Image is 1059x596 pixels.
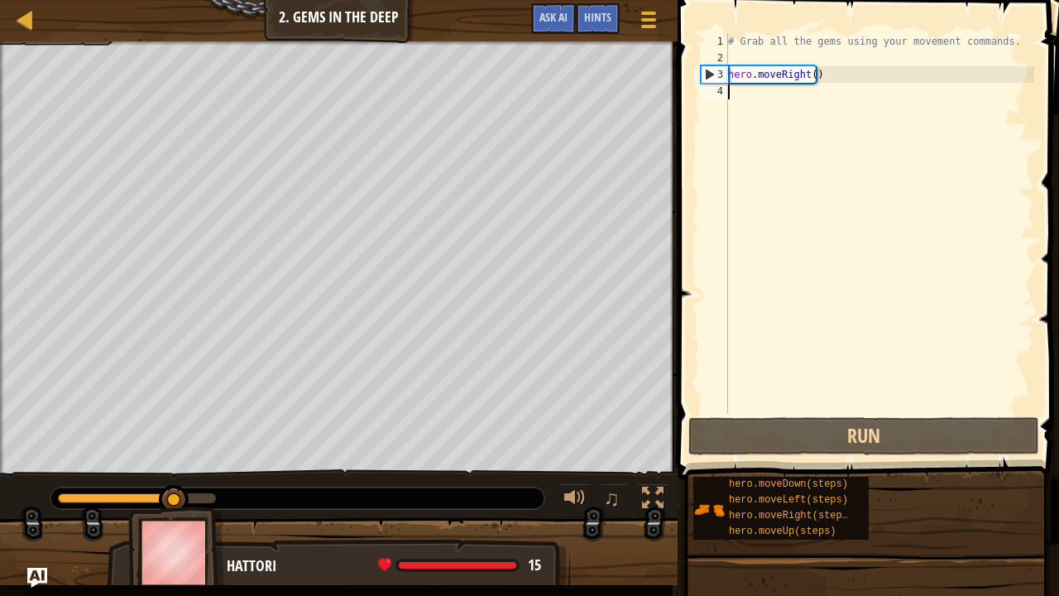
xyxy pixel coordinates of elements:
[636,483,669,517] button: Toggle fullscreen
[27,568,47,588] button: Ask AI
[701,83,728,99] div: 4
[702,66,728,83] div: 3
[729,478,848,490] span: hero.moveDown(steps)
[729,494,848,506] span: hero.moveLeft(steps)
[539,9,568,25] span: Ask AI
[378,558,541,573] div: health: 14.6 / 14.6
[603,486,620,511] span: ♫
[531,3,576,34] button: Ask AI
[729,526,836,537] span: hero.moveUp(steps)
[688,417,1039,455] button: Run
[628,3,669,42] button: Show game menu
[584,9,611,25] span: Hints
[558,483,592,517] button: Adjust volume
[600,483,628,517] button: ♫
[693,494,725,526] img: portrait.png
[701,33,728,50] div: 1
[729,510,854,521] span: hero.moveRight(steps)
[528,555,541,575] span: 15
[701,50,728,66] div: 2
[227,555,553,577] div: Hattori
